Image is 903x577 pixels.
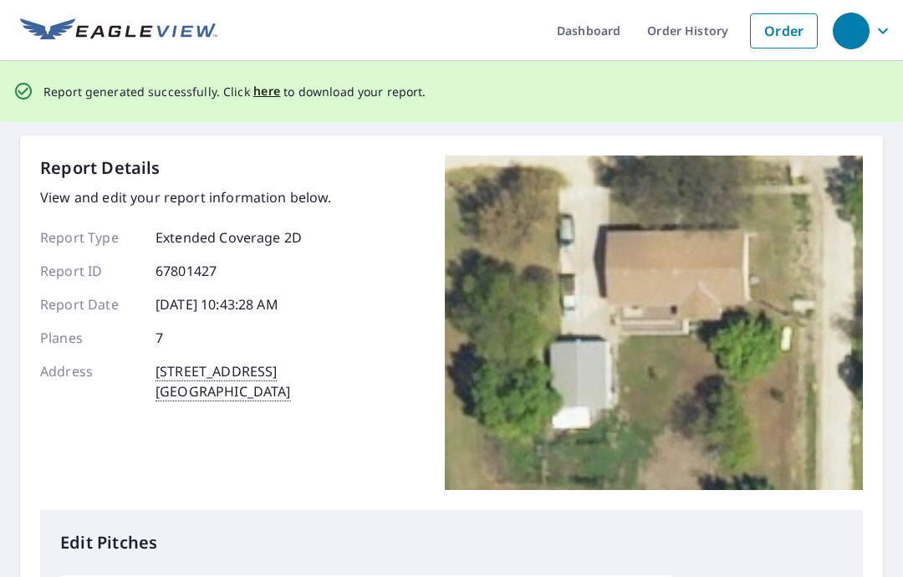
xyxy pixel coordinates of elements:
p: Extended Coverage 2D [156,227,302,248]
p: View and edit your report information below. [40,187,332,207]
p: Report Date [40,294,140,314]
img: Top image [445,156,863,490]
p: [DATE] 10:43:28 AM [156,294,278,314]
p: Address [40,361,140,401]
p: 67801427 [156,261,217,281]
p: Report ID [40,261,140,281]
a: Order [750,13,818,49]
button: here [253,81,281,102]
p: Report generated successfully. Click to download your report. [43,81,426,102]
p: Report Details [40,156,161,181]
p: 7 [156,328,163,348]
img: EV Logo [20,18,217,43]
p: Planes [40,328,140,348]
p: Report Type [40,227,140,248]
p: Edit Pitches [60,530,843,555]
